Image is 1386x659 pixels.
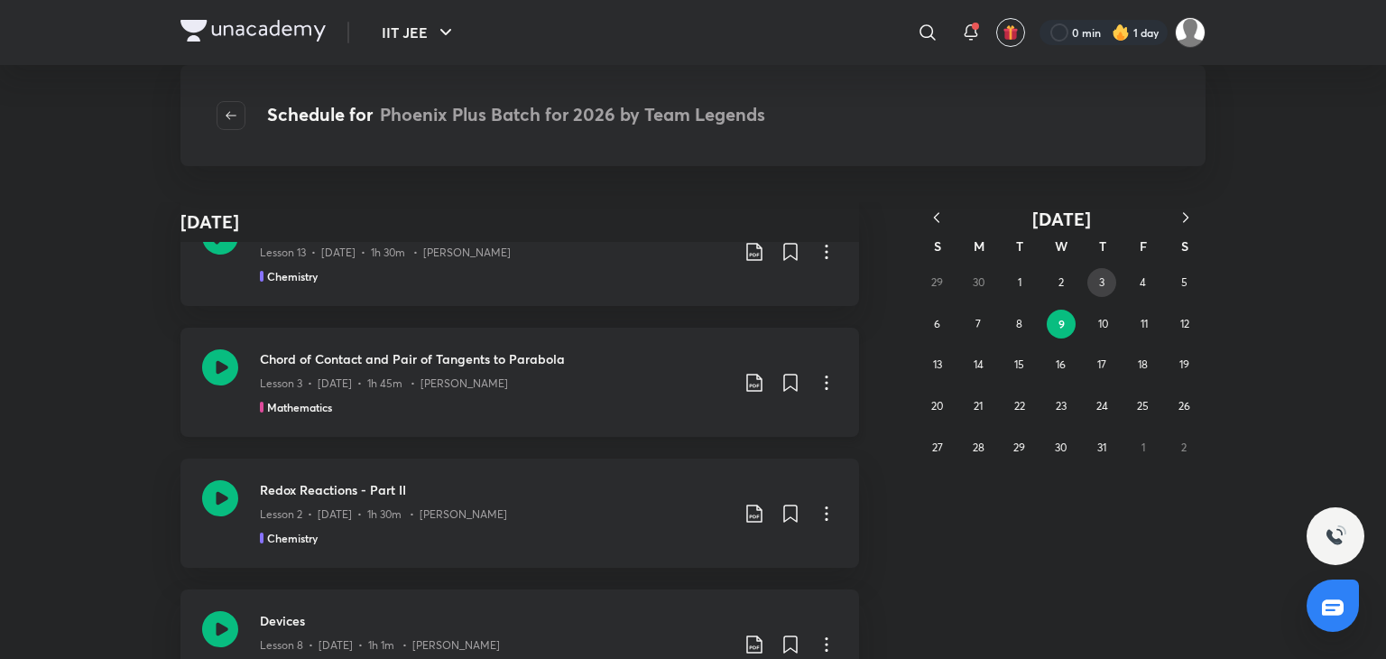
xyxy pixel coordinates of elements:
[260,637,500,654] p: Lesson 8 • [DATE] • 1h 1m • [PERSON_NAME]
[267,399,332,415] h5: Mathematics
[1325,525,1346,547] img: ttu
[180,197,859,306] a: Molecular Orbital Theory Part ILesson 13 • [DATE] • 1h 30m • [PERSON_NAME]Chemistry
[380,102,765,126] span: Phoenix Plus Batch for 2026 by Team Legends
[1016,317,1022,330] abbr: July 8, 2025
[964,392,993,421] button: July 21, 2025
[1169,350,1198,379] button: July 19, 2025
[974,357,984,371] abbr: July 14, 2025
[1178,399,1190,413] abbr: July 26, 2025
[1099,275,1104,289] abbr: July 3, 2025
[974,237,984,255] abbr: Monday
[974,399,983,413] abbr: July 21, 2025
[1137,399,1149,413] abbr: July 25, 2025
[1047,310,1076,339] button: July 9, 2025
[931,399,943,413] abbr: July 20, 2025
[1003,24,1019,41] img: avatar
[1129,392,1158,421] button: July 25, 2025
[1138,357,1148,371] abbr: July 18, 2025
[260,245,511,261] p: Lesson 13 • [DATE] • 1h 30m • [PERSON_NAME]
[1005,392,1034,421] button: July 22, 2025
[260,376,508,392] p: Lesson 3 • [DATE] • 1h 45m • [PERSON_NAME]
[1058,317,1065,331] abbr: July 9, 2025
[1047,350,1076,379] button: July 16, 2025
[1170,310,1199,339] button: July 12, 2025
[1014,399,1025,413] abbr: July 22, 2025
[1130,310,1159,339] button: July 11, 2025
[267,530,318,546] h5: Chemistry
[1097,357,1106,371] abbr: July 17, 2025
[1097,441,1106,454] abbr: July 31, 2025
[923,433,952,462] button: July 27, 2025
[1169,392,1198,421] button: July 26, 2025
[1018,275,1021,289] abbr: July 1, 2025
[1087,392,1116,421] button: July 24, 2025
[1129,268,1158,297] button: July 4, 2025
[1056,399,1067,413] abbr: July 23, 2025
[260,611,729,630] h3: Devices
[923,392,952,421] button: July 20, 2025
[964,350,993,379] button: July 14, 2025
[267,268,318,284] h5: Chemistry
[1169,268,1198,297] button: July 5, 2025
[1058,275,1064,289] abbr: July 2, 2025
[1047,433,1076,462] button: July 30, 2025
[1032,207,1091,231] span: [DATE]
[1179,357,1189,371] abbr: July 19, 2025
[180,459,859,568] a: Redox Reactions - Part IILesson 2 • [DATE] • 1h 30m • [PERSON_NAME]Chemistry
[1005,350,1034,379] button: July 15, 2025
[923,310,952,339] button: July 6, 2025
[1140,275,1146,289] abbr: July 4, 2025
[933,357,942,371] abbr: July 13, 2025
[1088,310,1117,339] button: July 10, 2025
[1087,433,1116,462] button: July 31, 2025
[1005,310,1034,339] button: July 8, 2025
[964,310,993,339] button: July 7, 2025
[1005,268,1034,297] button: July 1, 2025
[1140,237,1147,255] abbr: Friday
[1056,357,1066,371] abbr: July 16, 2025
[1087,268,1116,297] button: July 3, 2025
[1047,268,1076,297] button: July 2, 2025
[1055,441,1067,454] abbr: July 30, 2025
[934,237,941,255] abbr: Sunday
[1096,399,1108,413] abbr: July 24, 2025
[975,317,981,330] abbr: July 7, 2025
[260,480,729,499] h3: Redox Reactions - Part II
[1129,350,1158,379] button: July 18, 2025
[1180,317,1189,330] abbr: July 12, 2025
[371,14,467,51] button: IIT JEE
[964,433,993,462] button: July 28, 2025
[1141,317,1148,330] abbr: July 11, 2025
[1112,23,1130,42] img: streak
[923,350,952,379] button: July 13, 2025
[1047,392,1076,421] button: July 23, 2025
[956,208,1166,230] button: [DATE]
[180,209,239,236] h4: [DATE]
[1181,237,1188,255] abbr: Saturday
[932,441,943,454] abbr: July 27, 2025
[996,18,1025,47] button: avatar
[1055,237,1067,255] abbr: Wednesday
[934,317,940,330] abbr: July 6, 2025
[1016,237,1023,255] abbr: Tuesday
[1013,441,1025,454] abbr: July 29, 2025
[1087,350,1116,379] button: July 17, 2025
[973,441,984,454] abbr: July 28, 2025
[180,20,326,42] img: Company Logo
[180,20,326,46] a: Company Logo
[1098,317,1108,330] abbr: July 10, 2025
[1175,17,1206,48] img: Shreyas Bhanu
[260,349,729,368] h3: Chord of Contact and Pair of Tangents to Parabola
[180,328,859,437] a: Chord of Contact and Pair of Tangents to ParabolaLesson 3 • [DATE] • 1h 45m • [PERSON_NAME]Mathem...
[1005,433,1034,462] button: July 29, 2025
[267,101,765,130] h4: Schedule for
[1014,357,1024,371] abbr: July 15, 2025
[260,506,507,523] p: Lesson 2 • [DATE] • 1h 30m • [PERSON_NAME]
[1181,275,1187,289] abbr: July 5, 2025
[1099,237,1106,255] abbr: Thursday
